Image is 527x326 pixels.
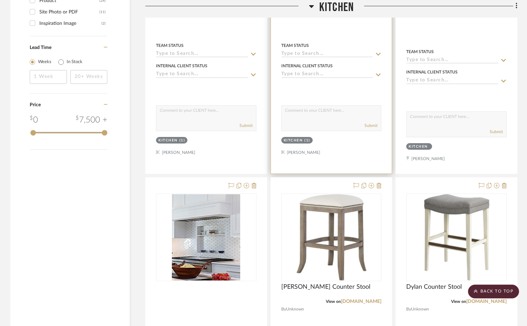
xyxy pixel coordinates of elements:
[99,7,106,18] div: (11)
[288,194,374,280] img: Clara Counter Stool
[172,194,240,280] img: null
[179,138,185,143] div: (1)
[466,299,507,304] a: [DOMAIN_NAME]
[281,283,370,291] span: [PERSON_NAME] Counter Stool
[38,59,51,66] label: Weeks
[411,306,429,313] span: Unknown
[341,299,381,304] a: [DOMAIN_NAME]
[286,306,304,313] span: Unknown
[67,59,82,66] label: In Stock
[364,122,378,129] button: Submit
[156,42,184,49] div: Team Status
[30,114,38,126] div: 0
[156,71,248,78] input: Type to Search…
[406,283,462,291] span: Dylan Counter Stool
[284,138,303,143] div: Kitchen
[281,306,286,313] span: By
[281,63,333,69] div: Internal Client Status
[304,138,310,143] div: (1)
[281,42,309,49] div: Team Status
[240,122,253,129] button: Submit
[39,7,99,18] div: Site Photo or PDF
[76,114,107,126] div: 7,500 +
[30,70,67,84] input: 1 Week
[406,57,498,64] input: Type to Search…
[158,138,178,143] div: Kitchen
[413,194,500,280] img: Dylan Counter Stool
[451,299,466,304] span: View on
[468,285,519,298] scroll-to-top-button: BACK TO TOP
[326,299,341,304] span: View on
[407,194,506,281] div: 0
[281,51,373,58] input: Type to Search…
[406,69,458,75] div: Internal Client Status
[409,144,428,149] div: Kitchen
[30,102,41,107] span: Price
[490,129,503,135] button: Submit
[30,45,51,50] span: Lead Time
[406,306,411,313] span: By
[156,51,248,58] input: Type to Search…
[406,49,434,55] div: Team Status
[281,71,373,78] input: Type to Search…
[406,78,498,84] input: Type to Search…
[101,18,106,29] div: (2)
[39,18,101,29] div: Inspiration Image
[156,63,207,69] div: Internal Client Status
[70,70,108,84] input: 20+ Weeks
